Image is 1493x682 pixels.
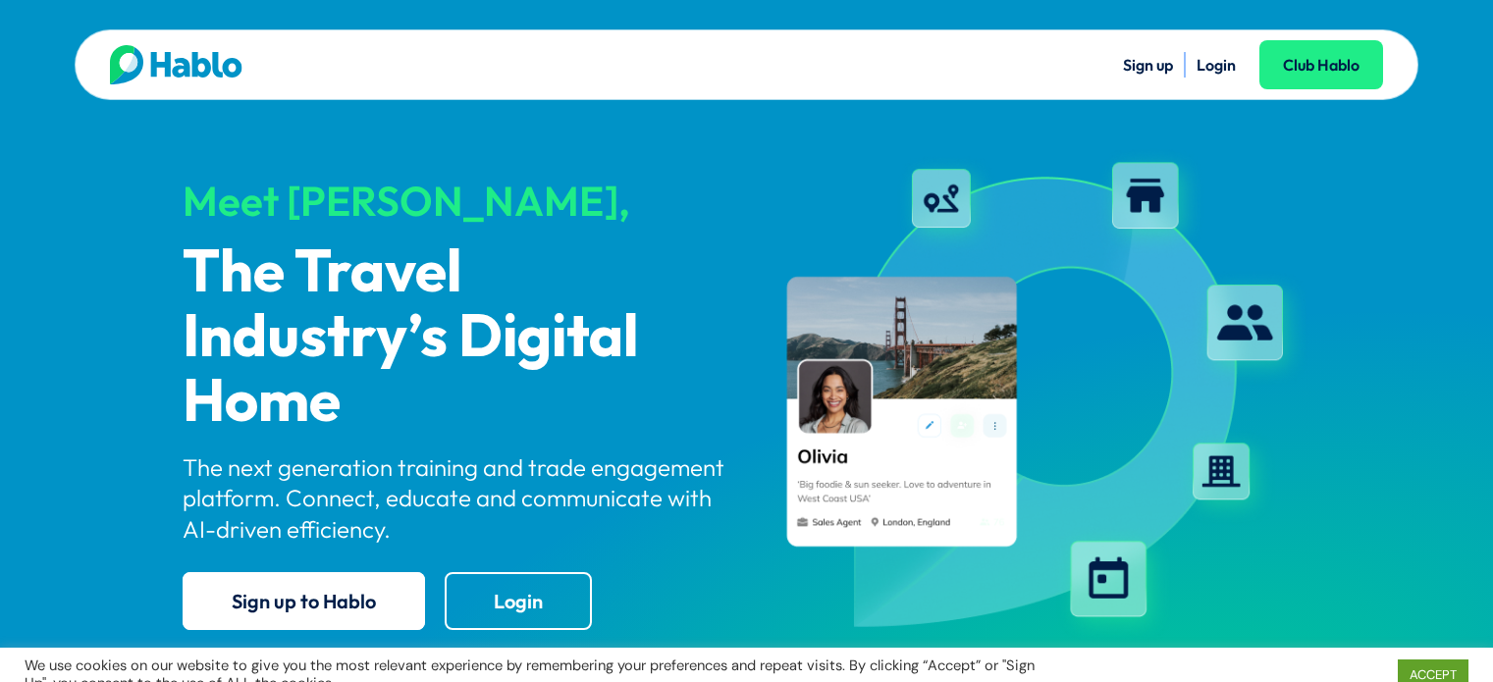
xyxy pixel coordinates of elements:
p: The Travel Industry’s Digital Home [183,241,730,436]
a: Sign up to Hablo [183,572,425,630]
p: The next generation training and trade engagement platform. Connect, educate and communicate with... [183,452,730,545]
a: Login [1197,55,1236,75]
img: Hablo logo main 2 [110,45,242,84]
div: Meet [PERSON_NAME], [183,179,730,224]
a: Login [445,572,592,630]
a: Club Hablo [1259,40,1383,89]
a: Sign up [1123,55,1173,75]
img: hablo-profile-image [764,146,1311,647]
